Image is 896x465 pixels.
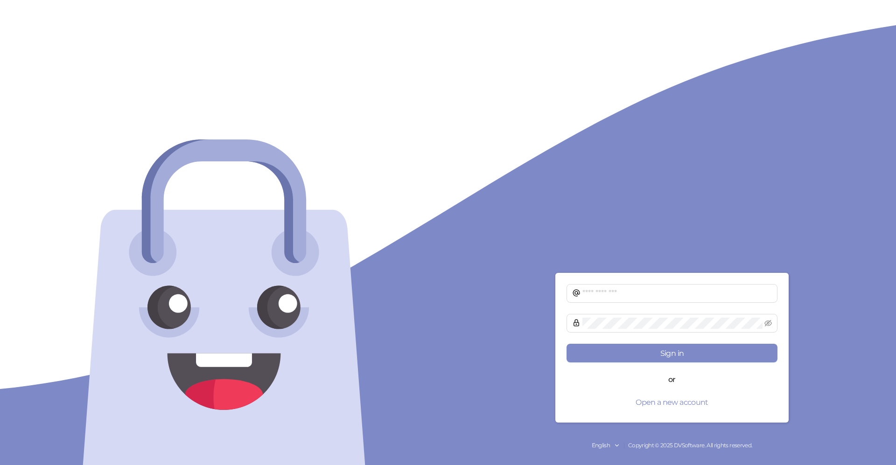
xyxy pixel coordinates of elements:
button: Sign in [567,344,777,362]
a: Open a new account [567,398,777,407]
button: Open a new account [567,393,777,411]
div: English [592,441,610,450]
div: Copyright © 2025 DVSoftware. All rights reserved. [448,441,896,450]
img: logo-face.svg [79,139,369,465]
span: eye-invisible [764,319,772,327]
span: or [661,374,683,385]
